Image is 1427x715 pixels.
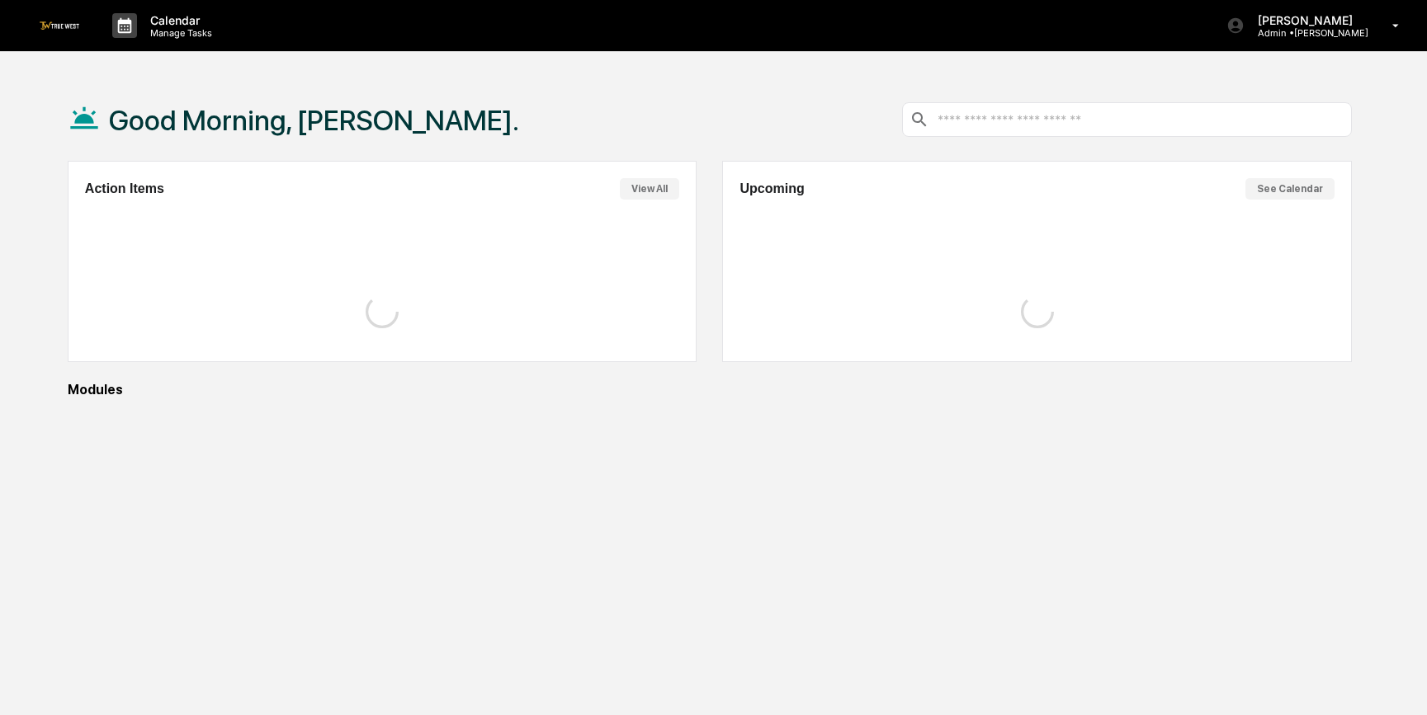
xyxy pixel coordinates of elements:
[109,104,519,137] h1: Good Morning, [PERSON_NAME].
[68,382,1352,397] div: Modules
[1245,27,1368,39] p: Admin • [PERSON_NAME]
[1245,178,1335,200] button: See Calendar
[85,181,164,196] h2: Action Items
[40,21,79,29] img: logo
[620,178,679,200] button: View All
[739,181,804,196] h2: Upcoming
[137,13,220,27] p: Calendar
[1245,13,1368,27] p: [PERSON_NAME]
[137,27,220,39] p: Manage Tasks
